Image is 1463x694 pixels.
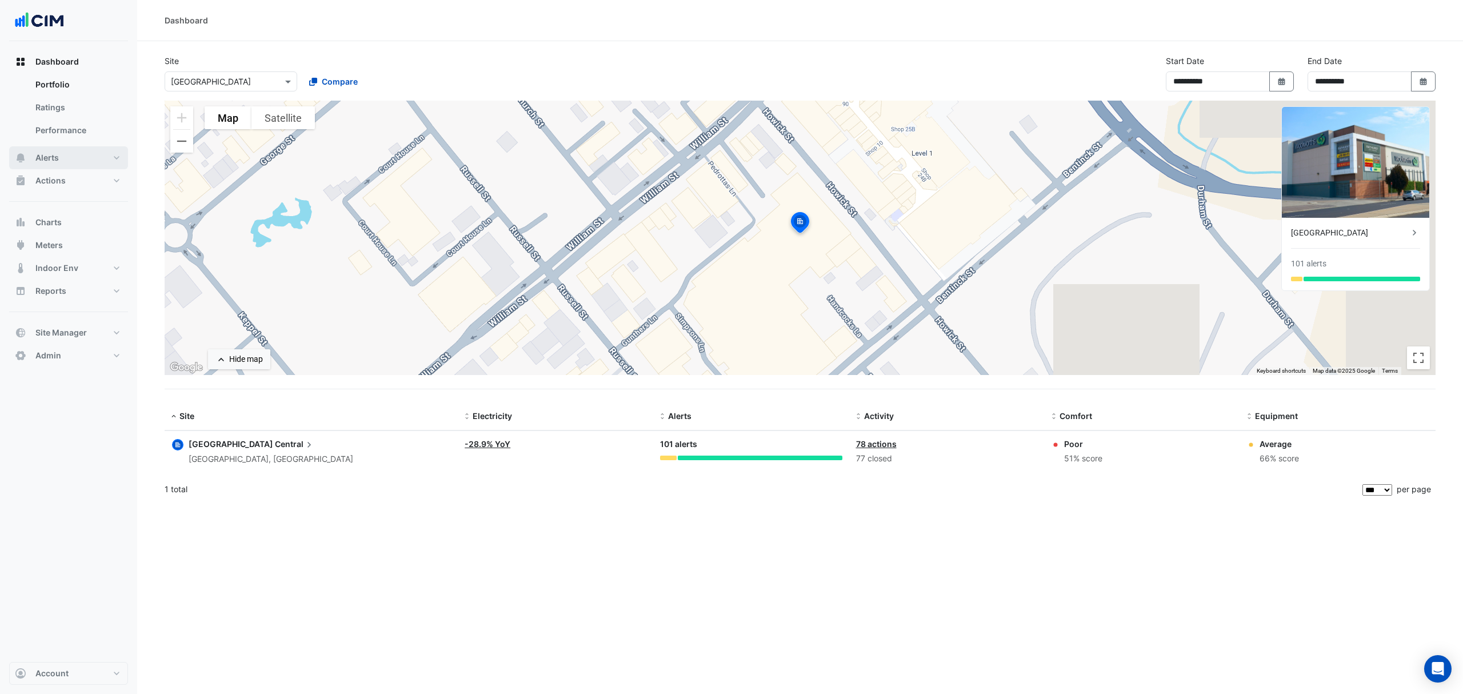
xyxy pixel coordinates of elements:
div: Dashboard [9,73,128,146]
div: 101 alerts [660,438,842,451]
button: Charts [9,211,128,234]
div: Average [1260,438,1299,450]
a: Terms (opens in new tab) [1382,368,1398,374]
button: Hide map [208,349,270,369]
a: -28.9% YoY [465,439,510,449]
a: Ratings [26,96,128,119]
label: End Date [1308,55,1342,67]
span: Comfort [1060,411,1092,421]
app-icon: Admin [15,350,26,361]
button: Zoom in [170,106,193,129]
app-icon: Site Manager [15,327,26,338]
span: [GEOGRAPHIC_DATA] [189,439,273,449]
a: 78 actions [856,439,897,449]
app-icon: Indoor Env [15,262,26,274]
app-icon: Actions [15,175,26,186]
button: Account [9,662,128,685]
span: Central [275,438,315,450]
button: Dashboard [9,50,128,73]
span: per page [1397,484,1431,494]
button: Meters [9,234,128,257]
span: Indoor Env [35,262,78,274]
button: Indoor Env [9,257,128,280]
button: Compare [302,71,365,91]
app-icon: Meters [15,240,26,251]
img: site-pin-selected.svg [788,210,813,238]
span: Reports [35,285,66,297]
div: 66% score [1260,452,1299,465]
span: Dashboard [35,56,79,67]
app-icon: Alerts [15,152,26,163]
fa-icon: Select Date [1277,77,1287,86]
a: Portfolio [26,73,128,96]
a: Open this area in Google Maps (opens a new window) [167,360,205,375]
app-icon: Charts [15,217,26,228]
button: Reports [9,280,128,302]
button: Toggle fullscreen view [1407,346,1430,369]
div: 77 closed [856,452,1038,465]
app-icon: Reports [15,285,26,297]
label: Site [165,55,179,67]
button: Site Manager [9,321,128,344]
fa-icon: Select Date [1418,77,1429,86]
div: 51% score [1064,452,1102,465]
img: Google [167,360,205,375]
span: Activity [864,411,894,421]
div: 101 alerts [1291,258,1326,270]
span: Map data ©2025 Google [1313,368,1375,374]
span: Site Manager [35,327,87,338]
label: Start Date [1166,55,1204,67]
app-icon: Dashboard [15,56,26,67]
div: [GEOGRAPHIC_DATA], [GEOGRAPHIC_DATA] [189,453,353,466]
span: Compare [322,75,358,87]
div: 1 total [165,475,1360,504]
span: Meters [35,240,63,251]
button: Zoom out [170,130,193,153]
img: Bathurst City Central [1282,107,1429,218]
div: [GEOGRAPHIC_DATA] [1291,227,1409,239]
span: Actions [35,175,66,186]
span: Account [35,668,69,679]
button: Show street map [205,106,251,129]
button: Alerts [9,146,128,169]
span: Site [179,411,194,421]
button: Admin [9,344,128,367]
button: Actions [9,169,128,192]
span: Charts [35,217,62,228]
div: Hide map [229,353,263,365]
div: Open Intercom Messenger [1424,655,1452,683]
span: Equipment [1255,411,1298,421]
div: Poor [1064,438,1102,450]
span: Alerts [668,411,691,421]
button: Keyboard shortcuts [1257,367,1306,375]
img: Company Logo [14,9,65,32]
div: Dashboard [165,14,208,26]
span: Admin [35,350,61,361]
span: Alerts [35,152,59,163]
button: Show satellite imagery [251,106,315,129]
a: Performance [26,119,128,142]
span: Electricity [473,411,512,421]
